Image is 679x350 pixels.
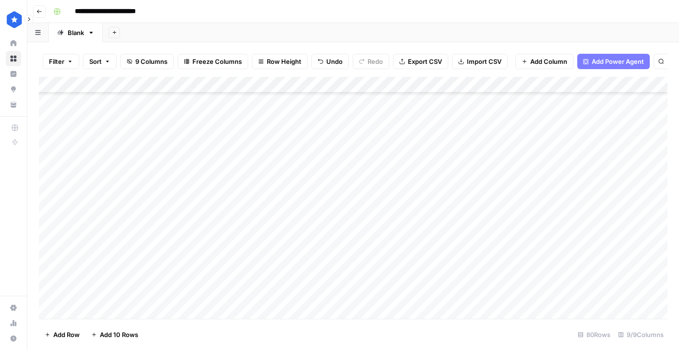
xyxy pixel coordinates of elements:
[85,327,144,342] button: Add 10 Rows
[6,66,21,82] a: Insights
[49,23,103,42] a: Blank
[68,28,84,37] div: Blank
[326,57,343,66] span: Undo
[467,57,501,66] span: Import CSV
[49,57,64,66] span: Filter
[6,51,21,66] a: Browse
[577,54,650,69] button: Add Power Agent
[135,57,167,66] span: 9 Columns
[6,315,21,331] a: Usage
[614,327,667,342] div: 9/9 Columns
[252,54,308,69] button: Row Height
[311,54,349,69] button: Undo
[6,300,21,315] a: Settings
[6,36,21,51] a: Home
[6,8,21,32] button: Workspace: ConsumerAffairs
[353,54,389,69] button: Redo
[6,331,21,346] button: Help + Support
[393,54,448,69] button: Export CSV
[368,57,383,66] span: Redo
[6,97,21,112] a: Your Data
[89,57,102,66] span: Sort
[574,327,614,342] div: 80 Rows
[43,54,79,69] button: Filter
[408,57,442,66] span: Export CSV
[452,54,508,69] button: Import CSV
[53,330,80,339] span: Add Row
[192,57,242,66] span: Freeze Columns
[515,54,573,69] button: Add Column
[530,57,567,66] span: Add Column
[178,54,248,69] button: Freeze Columns
[120,54,174,69] button: 9 Columns
[39,327,85,342] button: Add Row
[6,82,21,97] a: Opportunities
[83,54,117,69] button: Sort
[100,330,138,339] span: Add 10 Rows
[6,11,23,28] img: ConsumerAffairs Logo
[267,57,301,66] span: Row Height
[592,57,644,66] span: Add Power Agent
